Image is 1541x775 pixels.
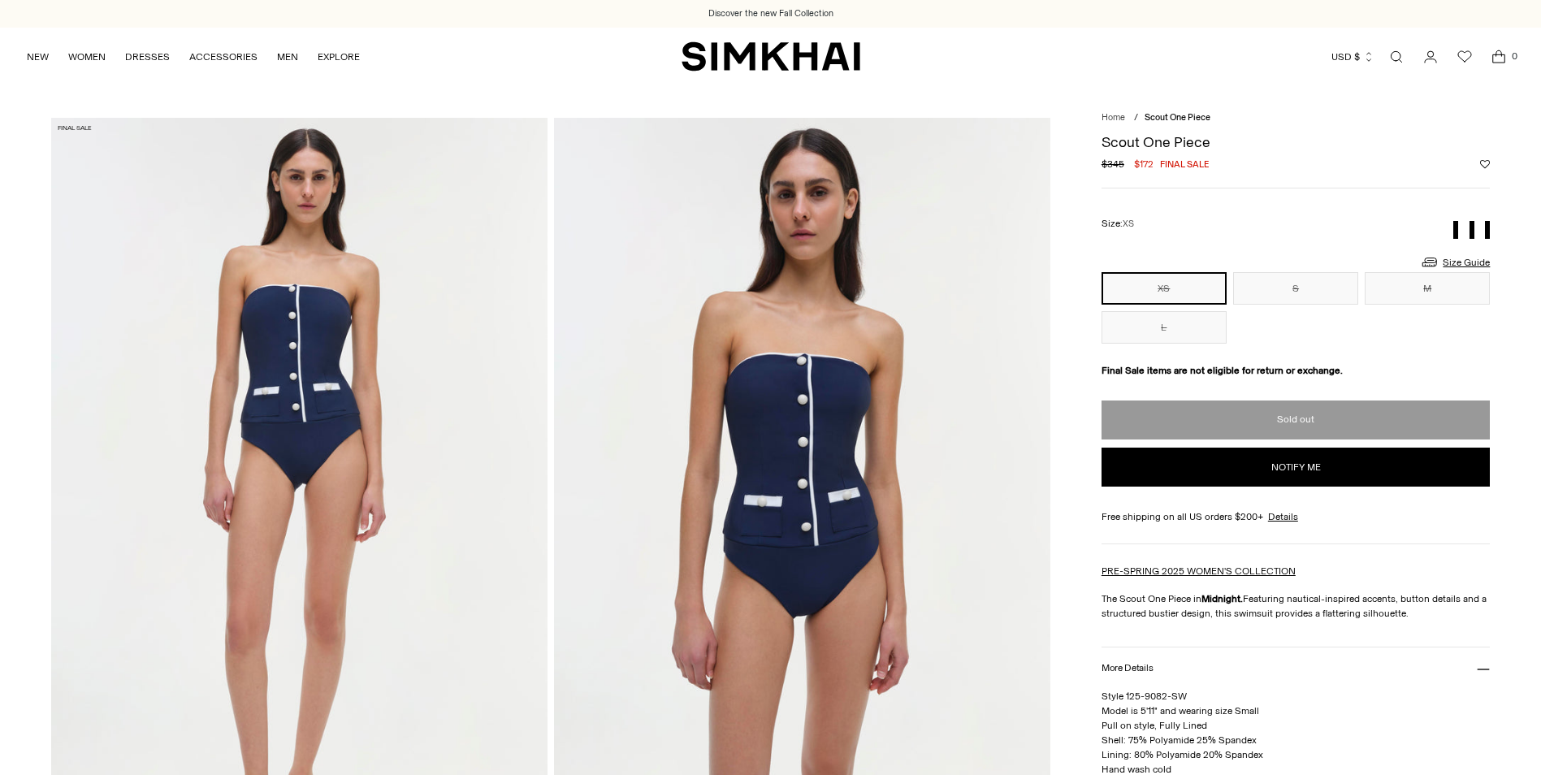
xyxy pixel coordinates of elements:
nav: breadcrumbs [1102,111,1491,125]
div: Free shipping on all US orders $200+ [1102,509,1491,524]
strong: Midnight. [1201,593,1243,604]
button: XS [1102,272,1227,305]
span: 0 [1507,49,1522,63]
h3: More Details [1102,663,1153,673]
a: Open search modal [1380,41,1413,73]
a: SIMKHAI [682,41,860,72]
a: Open cart modal [1483,41,1515,73]
a: Go to the account page [1414,41,1447,73]
button: Add to Wishlist [1480,159,1490,169]
button: USD $ [1331,39,1374,75]
button: S [1233,272,1358,305]
s: $345 [1102,157,1124,171]
button: More Details [1102,647,1491,689]
a: EXPLORE [318,39,360,75]
a: NEW [27,39,49,75]
button: Notify me [1102,448,1491,487]
h1: Scout One Piece [1102,135,1491,149]
label: Size: [1102,216,1134,232]
span: Scout One Piece [1145,112,1210,123]
a: Size Guide [1420,252,1490,272]
button: M [1365,272,1490,305]
div: / [1134,111,1138,125]
button: L [1102,311,1227,344]
p: The Scout One Piece in Featuring nautical-inspired accents, button details and a structured busti... [1102,591,1491,621]
span: $172 [1134,157,1154,171]
a: DRESSES [125,39,170,75]
a: MEN [277,39,298,75]
a: Details [1268,509,1298,524]
a: ACCESSORIES [189,39,258,75]
a: Home [1102,112,1125,123]
a: WOMEN [68,39,106,75]
a: PRE-SPRING 2025 WOMEN'S COLLECTION [1102,565,1296,577]
strong: Final Sale items are not eligible for return or exchange. [1102,365,1343,376]
span: XS [1123,219,1134,229]
a: Discover the new Fall Collection [708,7,833,20]
a: Wishlist [1448,41,1481,73]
